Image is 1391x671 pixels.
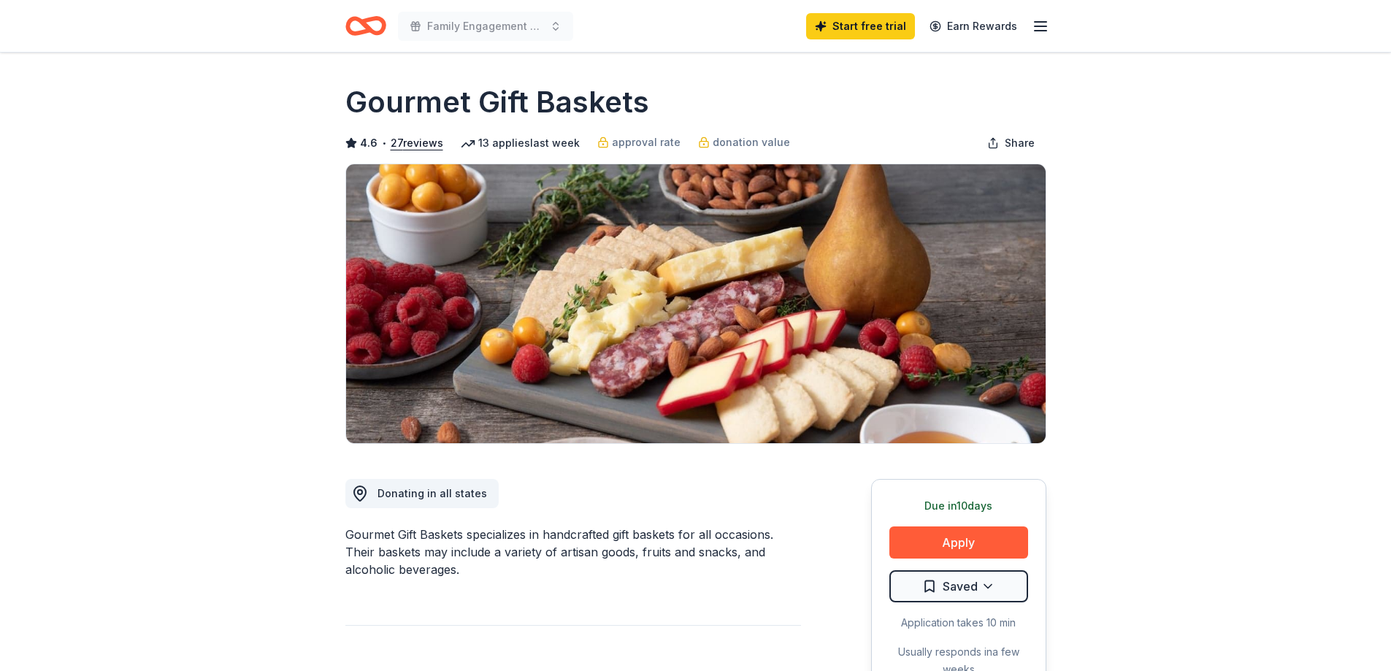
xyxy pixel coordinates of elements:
[713,134,790,151] span: donation value
[360,134,378,152] span: 4.6
[345,9,386,43] a: Home
[889,614,1028,632] div: Application takes 10 min
[889,497,1028,515] div: Due in 10 days
[345,82,649,123] h1: Gourmet Gift Baskets
[427,18,544,35] span: Family Engagement Event
[889,570,1028,602] button: Saved
[346,164,1046,443] img: Image for Gourmet Gift Baskets
[976,129,1046,158] button: Share
[461,134,580,152] div: 13 applies last week
[391,134,443,152] button: 27reviews
[943,577,978,596] span: Saved
[345,526,801,578] div: Gourmet Gift Baskets specializes in handcrafted gift baskets for all occasions. Their baskets may...
[806,13,915,39] a: Start free trial
[1005,134,1035,152] span: Share
[378,487,487,499] span: Donating in all states
[889,526,1028,559] button: Apply
[921,13,1026,39] a: Earn Rewards
[381,137,386,149] span: •
[398,12,573,41] button: Family Engagement Event
[612,134,681,151] span: approval rate
[597,134,681,151] a: approval rate
[698,134,790,151] a: donation value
